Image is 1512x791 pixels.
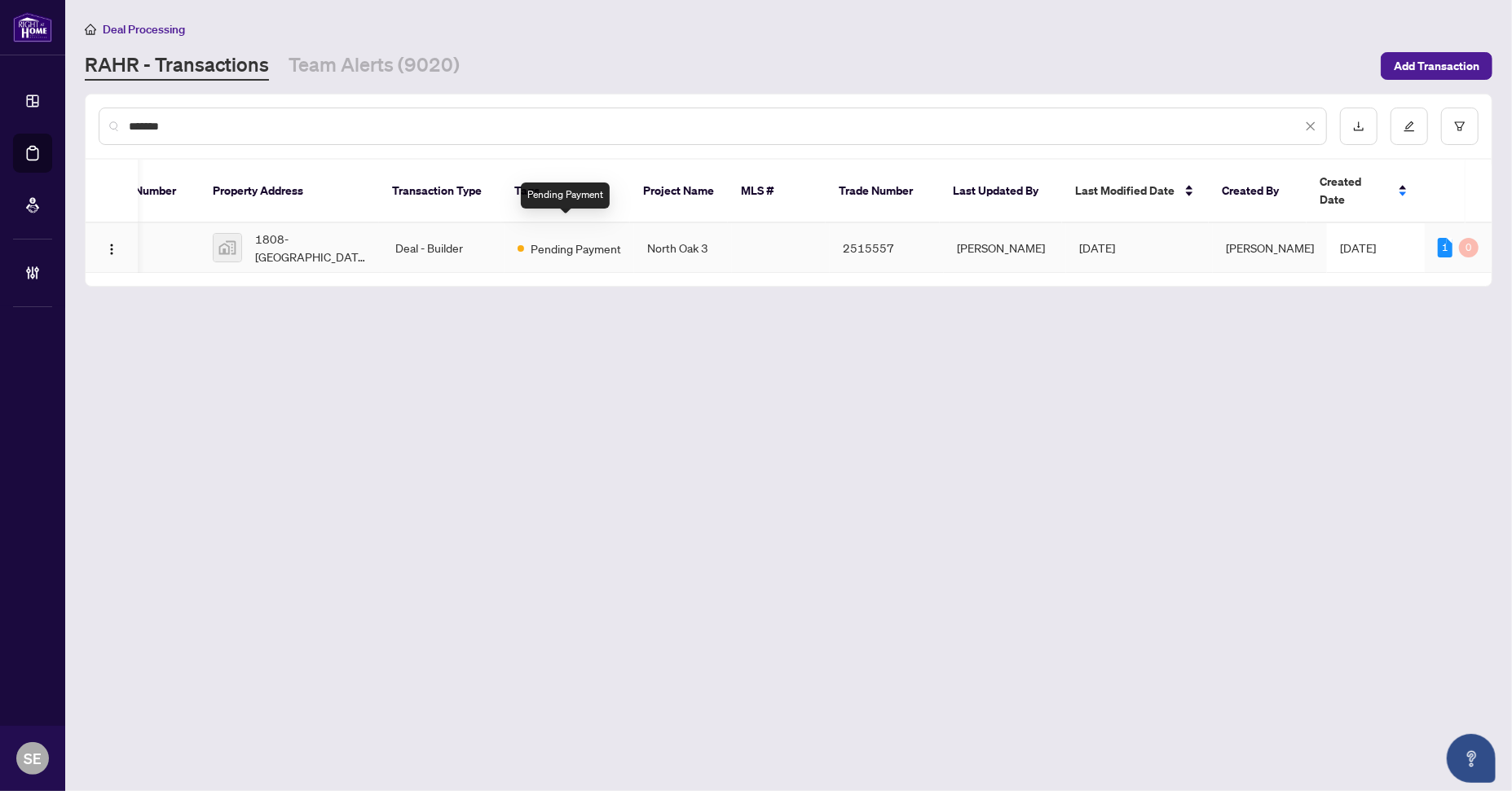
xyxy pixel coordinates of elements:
[105,243,118,256] img: Logo
[728,160,826,223] th: MLS #
[1454,121,1466,132] span: filter
[13,12,52,42] img: logo
[289,51,460,81] a: Team Alerts (9020)
[1447,734,1496,783] button: Open asap
[1079,240,1115,255] span: [DATE]
[826,160,940,223] th: Trade Number
[86,223,200,273] td: 54755
[86,160,200,223] th: Ticket Number
[1404,121,1415,132] span: edit
[200,160,379,223] th: Property Address
[1381,52,1492,80] button: Add Transaction
[630,160,728,223] th: Project Name
[1340,240,1376,255] span: [DATE]
[1062,160,1209,223] th: Last Modified Date
[1459,238,1479,257] div: 0
[255,230,369,266] span: 1808-[GEOGRAPHIC_DATA] - Tower [STREET_ADDRESS]
[940,160,1062,223] th: Last Updated By
[1307,160,1421,223] th: Created Date
[634,223,732,273] td: North Oak 3
[501,160,630,223] th: Tags
[1320,173,1388,209] span: Created Date
[1394,53,1479,79] span: Add Transaction
[214,234,241,261] img: thumbnail-img
[944,223,1066,273] td: [PERSON_NAME]
[103,22,185,37] span: Deal Processing
[1209,160,1307,223] th: Created By
[1391,108,1428,145] button: edit
[1340,108,1378,145] button: download
[521,182,610,209] div: Pending Payment
[531,239,621,257] span: Pending Payment
[1226,240,1314,255] span: [PERSON_NAME]
[830,223,944,273] td: 2515557
[1075,182,1175,200] span: Last Modified Date
[24,747,42,770] span: SE
[99,235,125,261] button: Logo
[1353,121,1364,132] span: download
[379,160,501,223] th: Transaction Type
[1438,238,1452,257] div: 1
[85,24,96,35] span: home
[85,51,269,81] a: RAHR - Transactions
[382,223,505,273] td: Deal - Builder
[1305,121,1316,132] span: close
[1441,108,1479,145] button: filter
